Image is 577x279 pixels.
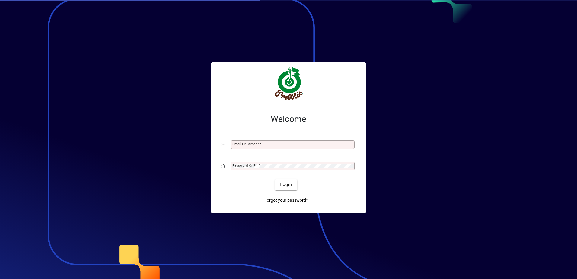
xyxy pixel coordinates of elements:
mat-label: Email or Barcode [232,142,260,146]
span: Forgot your password? [264,197,308,204]
button: Login [275,179,297,190]
span: Login [280,181,292,188]
mat-label: Password or Pin [232,163,258,168]
a: Forgot your password? [262,195,311,206]
h2: Welcome [221,114,356,124]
